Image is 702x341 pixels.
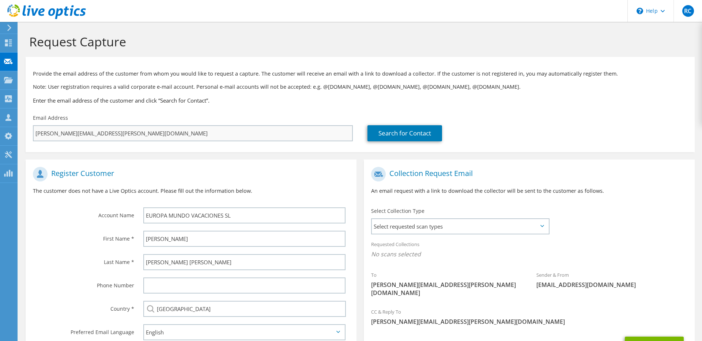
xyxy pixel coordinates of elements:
[364,237,695,264] div: Requested Collections
[371,207,424,215] label: Select Collection Type
[29,34,687,49] h1: Request Capture
[536,281,687,289] span: [EMAIL_ADDRESS][DOMAIN_NAME]
[33,70,687,78] p: Provide the email address of the customer from whom you would like to request a capture. The cust...
[33,114,68,122] label: Email Address
[371,250,687,258] span: No scans selected
[33,301,134,313] label: Country *
[33,324,134,336] label: Preferred Email Language
[33,187,349,195] p: The customer does not have a Live Optics account. Please fill out the information below.
[371,318,687,326] span: [PERSON_NAME][EMAIL_ADDRESS][PERSON_NAME][DOMAIN_NAME]
[682,5,694,17] span: RC
[367,125,442,141] a: Search for Contact
[33,231,134,242] label: First Name *
[33,167,346,181] h1: Register Customer
[33,207,134,219] label: Account Name
[371,281,522,297] span: [PERSON_NAME][EMAIL_ADDRESS][PERSON_NAME][DOMAIN_NAME]
[372,219,548,234] span: Select requested scan types
[637,8,643,14] svg: \n
[371,167,684,181] h1: Collection Request Email
[33,83,687,91] p: Note: User registration requires a valid corporate e-mail account. Personal e-mail accounts will ...
[33,254,134,266] label: Last Name *
[529,267,694,292] div: Sender & From
[364,304,695,329] div: CC & Reply To
[371,187,687,195] p: An email request with a link to download the collector will be sent to the customer as follows.
[364,267,529,300] div: To
[33,96,687,104] h3: Enter the email address of the customer and click “Search for Contact”.
[33,277,134,289] label: Phone Number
